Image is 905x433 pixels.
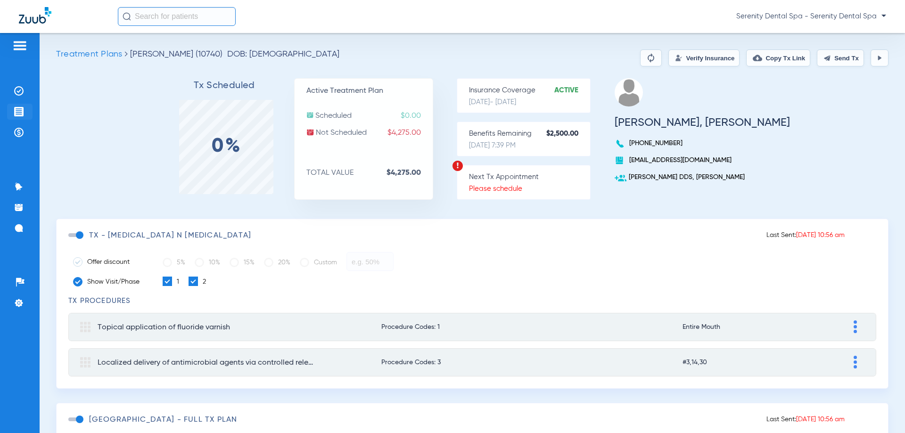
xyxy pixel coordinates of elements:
strong: Active [554,86,590,95]
button: Verify Insurance [668,49,740,66]
strong: $2,500.00 [546,129,590,139]
p: Not Scheduled [306,128,433,138]
span: Entire Mouth [683,324,783,330]
strong: $4,275.00 [387,168,433,178]
span: DOB: [DEMOGRAPHIC_DATA] [227,49,339,59]
p: Insurance Coverage [469,86,590,95]
label: 2 [189,277,206,287]
img: not-scheduled.svg [306,128,314,136]
span: [DATE] 10:56 am [796,416,845,423]
label: 20% [264,253,290,272]
label: 10% [195,253,220,272]
h3: [GEOGRAPHIC_DATA] - FULL TX PLAN [89,415,237,425]
img: Verify Insurance [675,54,683,62]
mat-expansion-panel-header: Topical application of fluoride varnishProcedure Codes: 1Entire Mouth [68,313,876,341]
span: Treatment Plans [56,50,122,58]
button: Send Tx [817,49,864,66]
h3: TX - [MEDICAL_DATA] n [MEDICAL_DATA] [89,231,251,240]
h3: [PERSON_NAME], [PERSON_NAME] [615,118,790,127]
p: [DATE] 7:39 PM [469,141,590,150]
img: Reparse [645,52,657,64]
label: Custom [300,253,337,272]
p: [DATE] - [DATE] [469,98,590,107]
img: group.svg [80,322,90,332]
img: group-dot-blue.svg [854,356,857,368]
p: Active Treatment Plan [306,86,433,96]
img: send.svg [823,54,831,62]
img: link-copy.png [753,53,762,63]
p: Last Sent: [766,415,845,424]
label: 15% [230,253,255,272]
h3: Tx Scheduled [155,81,294,90]
button: Copy Tx Link [746,49,810,66]
img: hamburger-icon [12,40,27,51]
img: warning.svg [452,160,463,172]
span: Localized delivery of antimicrobial agents via controlled release vehicle into diseased crevicula... [98,359,453,367]
img: add-user.svg [615,172,626,184]
img: group-dot-blue.svg [854,320,857,333]
img: book.svg [615,155,624,165]
p: Next Tx Appointment [469,172,590,182]
p: Last Sent: [766,230,845,240]
p: TOTAL VALUE [306,168,433,178]
img: scheduled.svg [306,111,314,119]
h3: TX Procedures [68,296,876,306]
p: Scheduled [306,111,433,121]
p: Benefits Remaining [469,129,590,139]
img: profile.png [615,78,643,106]
p: Please schedule [469,184,590,194]
mat-expansion-panel-header: Localized delivery of antimicrobial agents via controlled release vehicle into diseased crevicula... [68,348,876,376]
span: Topical application of fluoride varnish [98,324,230,331]
input: Search for patients [118,7,236,26]
span: #3,14,30 [683,359,783,366]
label: 1 [163,277,179,287]
label: Show Visit/Phase [73,277,148,286]
span: Procedure Codes: 1 [381,324,616,330]
span: $0.00 [401,111,433,121]
span: Procedure Codes: 3 [381,359,616,366]
p: [PHONE_NUMBER] [615,139,790,148]
img: play.svg [876,54,883,62]
span: $4,275.00 [387,128,433,138]
label: 5% [163,253,185,272]
span: Serenity Dental Spa - Serenity Dental Spa [736,12,886,21]
span: [PERSON_NAME] (10740) [130,50,222,58]
p: [PERSON_NAME] DDS, [PERSON_NAME] [615,172,790,182]
img: Zuub Logo [19,7,51,24]
label: Offer discount [73,257,148,267]
img: group.svg [80,357,90,368]
span: [DATE] 10:56 am [796,232,845,238]
img: voice-call-b.svg [615,139,627,149]
img: Search Icon [123,12,131,21]
p: [EMAIL_ADDRESS][DOMAIN_NAME] [615,155,790,165]
label: 0% [212,142,241,151]
input: e.g. 50% [346,252,394,271]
